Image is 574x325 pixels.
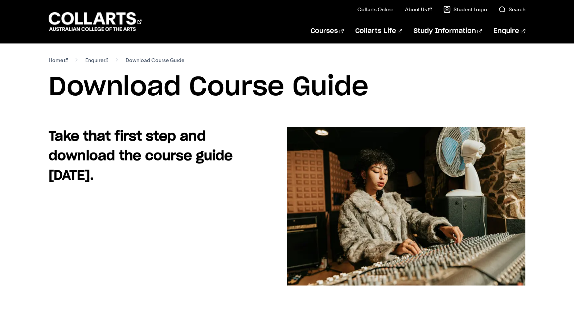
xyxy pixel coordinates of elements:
[443,6,487,13] a: Student Login
[414,19,482,43] a: Study Information
[405,6,432,13] a: About Us
[126,55,184,65] span: Download Course Guide
[493,19,525,43] a: Enquire
[355,19,402,43] a: Collarts Life
[499,6,525,13] a: Search
[311,19,344,43] a: Courses
[49,55,68,65] a: Home
[49,11,142,32] div: Go to homepage
[357,6,393,13] a: Collarts Online
[49,71,525,104] h1: Download Course Guide
[85,55,108,65] a: Enquire
[49,130,233,182] strong: Take that first step and download the course guide [DATE].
